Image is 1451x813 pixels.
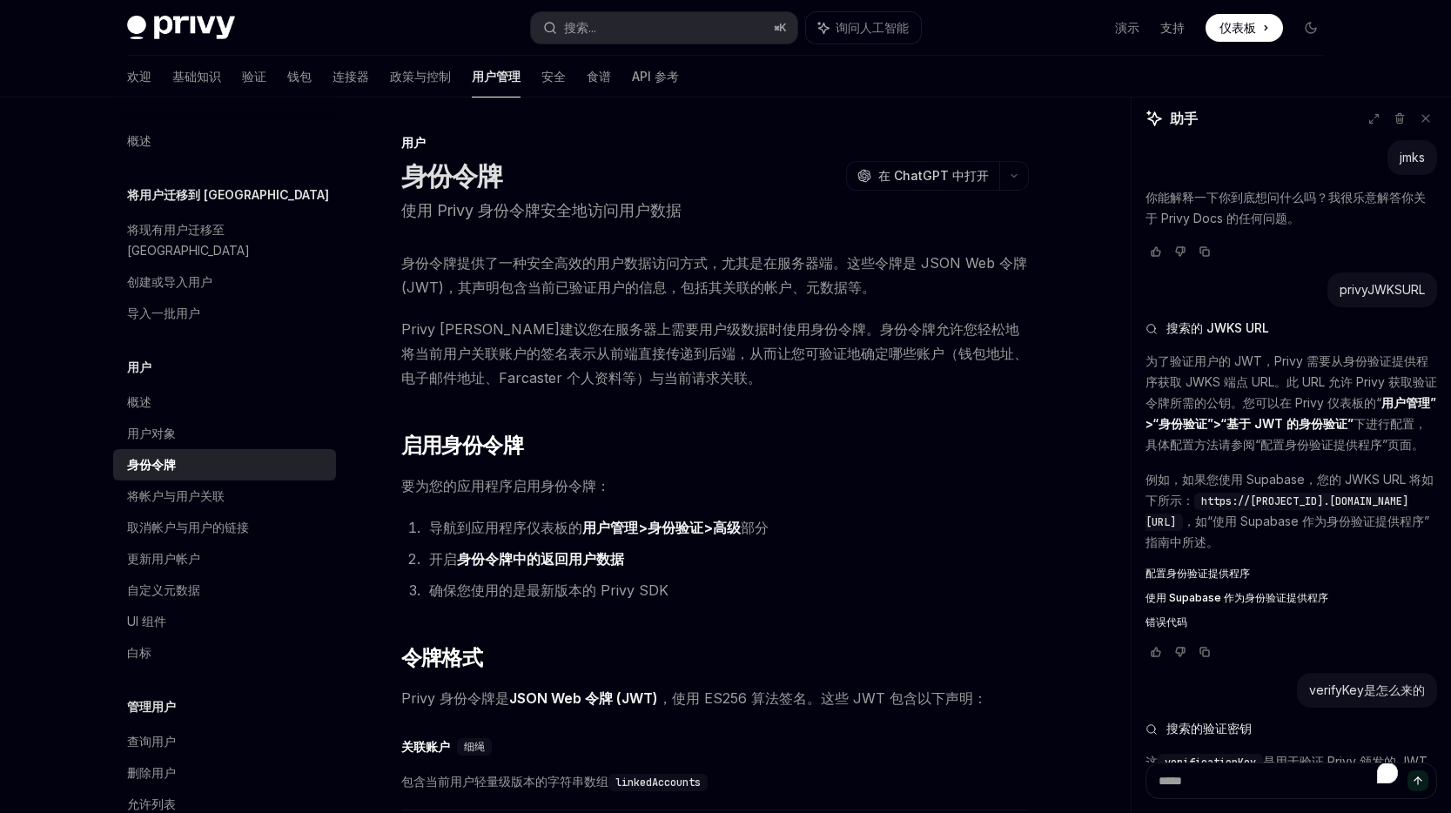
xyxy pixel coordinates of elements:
font: 欢迎 [127,69,151,84]
a: 创建或导入用户 [113,266,336,298]
font: K [779,21,787,34]
font: 助手 [1170,110,1198,127]
img: 深色标志 [127,16,235,40]
font: 安全 [541,69,566,84]
button: 搜索的验证密钥 [1145,720,1437,737]
a: 概述 [113,125,336,157]
font: 是用于验证 Privy 颁发的 JWT（JSON Web Tokens）真实性的公钥。获取方法如下： [1145,754,1427,810]
font: 验证 [242,69,266,84]
font: 询问人工智能 [836,20,909,35]
a: JSON Web 令牌 (JWT) [509,689,658,708]
font: 身份令牌 [401,160,503,191]
font: 概述 [127,133,151,148]
font: 连接器 [333,69,369,84]
font: 确保您使用的是最新版本的 Privy SDK [429,581,668,599]
font: 用户 [401,135,426,150]
font: 食谱 [587,69,611,84]
font: privyJWKSURL [1340,282,1425,297]
a: 仪表板 [1206,14,1283,42]
font: 用户对象 [127,426,176,440]
font: 例如，如果您使用 Supabase，您的 JWKS URL 将如下所示： [1145,472,1434,507]
font: 白标 [127,645,151,660]
font: 自定义元数据 [127,582,200,597]
font: 导入一批用户 [127,306,200,320]
font: 使用 Privy 身份令牌安全地访问用户数据 [401,201,682,219]
font: 这 [1145,754,1158,769]
font: 在 ChatGPT 中打开 [878,168,989,183]
button: 切换暗模式 [1297,14,1325,42]
font: 用户管理 [472,69,521,84]
font: 错误代码 [1145,615,1187,628]
a: 配置身份验证提供程序 [1145,567,1437,581]
a: 支持 [1160,19,1185,37]
a: 演示 [1115,19,1139,37]
font: 开启 [429,550,457,568]
font: ，如“使用 Supabase 作为身份验证提供程序”指南中所述。 [1145,514,1429,549]
a: 验证 [242,56,266,97]
font: 你能解释一下你到底想问什么吗？我很乐意解答你关于 Privy Docs 的任何问题。 [1145,190,1426,225]
font: 启用身份令牌 [401,433,523,458]
font: Privy [PERSON_NAME]建议您在服务器上需要用户级数据时使用身份令牌。身份令牌允许您轻松地将当前用户关联账户的签名表示从前端直接传递到后端，从而让您可验证地确定哪些账户（钱包地址、... [401,320,1028,386]
a: 更新用户帐户 [113,543,336,574]
a: API 参考 [632,56,679,97]
font: 使用 Supabase 作为身份验证提供程序 [1145,591,1328,604]
a: 取消帐户与用户的链接 [113,512,336,543]
font: 用户管理>身份验证>高级 [582,519,741,536]
a: 删除用户 [113,757,336,789]
font: 搜索的验证密钥 [1166,721,1252,736]
font: 部分 [741,519,769,536]
a: 查询用户 [113,726,336,757]
font: 搜索... [564,20,596,35]
font: 查询用户 [127,734,176,749]
font: 政策与控制 [390,69,451,84]
a: 将现有用户迁移至 [GEOGRAPHIC_DATA] [113,214,336,266]
font: JSON Web 令牌 (JWT) [509,689,658,707]
font: 搜索的 JWKS URL [1166,320,1269,335]
a: 概述 [113,386,336,418]
font: 身份令牌中的返回用户数据 [457,550,624,568]
font: 将用户迁移到 [GEOGRAPHIC_DATA] [127,187,329,202]
a: 将帐户与用户关联 [113,480,336,512]
font: 允许列表 [127,796,176,811]
a: 白标 [113,637,336,669]
a: 钱包 [287,56,312,97]
a: 基础知识 [172,56,221,97]
textarea: 为了丰富屏幕阅读器交互，请在 Grammarly 扩展设置中激活辅助功能 [1145,763,1437,799]
font: 导航到应用程序仪表板的 [429,519,582,536]
a: 使用 Supabase 作为身份验证提供程序 [1145,591,1437,605]
span: verificationKey [1165,756,1256,769]
font: 更新用户帐户 [127,551,200,566]
a: 错误代码 [1145,615,1437,629]
font: 管理用户 [127,699,176,714]
font: 要为您的应用程序启用身份令牌： [401,477,610,494]
font: 配置身份验证提供程序 [1145,567,1250,580]
font: 细绳 [464,740,485,754]
span: https://[PROJECT_ID].[DOMAIN_NAME][URL] [1145,494,1408,529]
font: 关联账户 [401,739,450,755]
button: 发送消息 [1407,770,1428,791]
button: 在 ChatGPT 中打开 [846,161,999,191]
button: 搜索的 JWKS URL [1145,319,1437,337]
font: jmks [1400,150,1425,165]
font: 令牌格式 [401,645,483,670]
font: 概述 [127,394,151,409]
font: 身份令牌提供了一种安全高效的用户数据访问方式，尤其是在服务器端。这些令牌是 JSON Web 令牌 (JWT)，其声明包含当前已验证用户的信息，包括其关联的帐户、元数据等。 [401,254,1027,296]
font: 将帐户与用户关联 [127,488,225,503]
a: 欢迎 [127,56,151,97]
a: 用户管理>身份验证>高级 [582,519,741,537]
code: linkedAccounts [608,774,708,791]
font: 基础知识 [172,69,221,84]
font: Privy 身份令牌是 [401,689,509,707]
font: 删除用户 [127,765,176,780]
font: UI 组件 [127,614,166,628]
a: UI 组件 [113,606,336,637]
font: 仪表板 [1219,20,1256,35]
font: 演示 [1115,20,1139,35]
font: 将现有用户迁移至 [GEOGRAPHIC_DATA] [127,222,250,258]
a: 用户对象 [113,418,336,449]
a: 用户管理 [472,56,521,97]
a: 自定义元数据 [113,574,336,606]
font: 为了验证用户的 JWT，Privy 需要从身份验证提供程序获取 JWKS 端点 URL。此 URL 允许 Privy 获取验证令牌所需的公钥。您可以在 Privy 仪表板的“ [1145,353,1437,410]
font: 钱包 [287,69,312,84]
font: 包含当前用户轻量级版本的字符串数组 [401,774,608,789]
